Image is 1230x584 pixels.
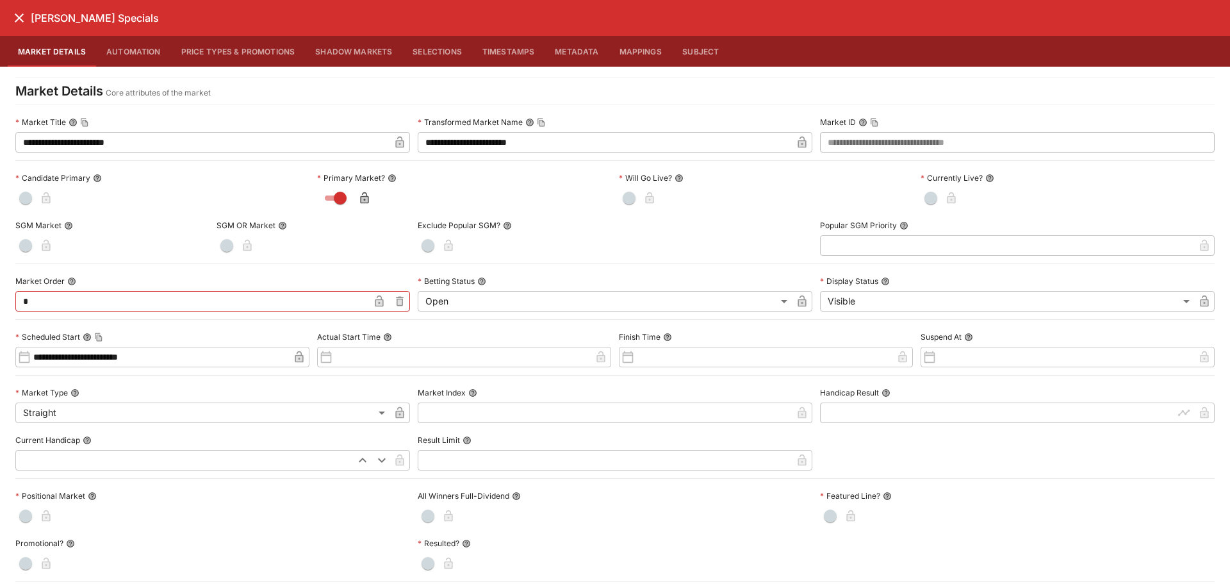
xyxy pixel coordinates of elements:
h4: Market Details [15,83,103,99]
p: SGM OR Market [217,220,275,231]
p: Market Index [418,387,466,398]
p: Scheduled Start [15,331,80,342]
button: Price Types & Promotions [171,36,306,67]
p: Suspend At [921,331,962,342]
button: Metadata [545,36,609,67]
button: Primary Market? [388,174,397,183]
p: Promotional? [15,538,63,549]
p: Candidate Primary [15,172,90,183]
button: Result Limit [463,436,471,445]
p: Market Type [15,387,68,398]
p: Finish Time [619,331,660,342]
button: Positional Market [88,492,97,501]
button: Resulted? [462,539,471,548]
button: close [8,6,31,29]
p: Result Limit [418,435,460,446]
p: Primary Market? [317,172,385,183]
p: All Winners Full-Dividend [418,490,509,501]
button: Copy To Clipboard [537,118,546,127]
button: Market Type [70,388,79,397]
button: Finish Time [663,333,672,342]
button: Market Order [67,277,76,286]
button: Betting Status [477,277,486,286]
p: Positional Market [15,490,85,501]
p: Transformed Market Name [418,117,523,128]
button: Market Index [468,388,477,397]
button: SGM OR Market [278,221,287,230]
p: Popular SGM Priority [820,220,897,231]
button: Suspend At [964,333,973,342]
button: Handicap Result [881,388,890,397]
button: Automation [96,36,171,67]
p: Featured Line? [820,490,880,501]
p: Display Status [820,276,878,287]
button: Display Status [881,277,890,286]
button: Featured Line? [883,492,892,501]
button: Transformed Market NameCopy To Clipboard [525,118,534,127]
div: Visible [820,291,1194,312]
p: Market Title [15,117,66,128]
button: SGM Market [64,221,73,230]
button: Selections [402,36,472,67]
p: Core attributes of the market [106,87,211,99]
button: Actual Start Time [383,333,392,342]
button: All Winners Full-Dividend [512,492,521,501]
button: Candidate Primary [93,174,102,183]
h6: [PERSON_NAME] Specials [31,12,159,25]
button: Currently Live? [985,174,994,183]
p: Current Handicap [15,435,80,446]
p: Currently Live? [921,172,983,183]
button: Copy To Clipboard [870,118,879,127]
button: Current Handicap [83,436,92,445]
div: Open [418,291,792,312]
button: Market Details [8,36,96,67]
button: Exclude Popular SGM? [503,221,512,230]
button: Scheduled StartCopy To Clipboard [83,333,92,342]
button: Subject [672,36,730,67]
p: Betting Status [418,276,475,287]
button: Mappings [609,36,672,67]
p: Exclude Popular SGM? [418,220,500,231]
button: Promotional? [66,539,75,548]
p: Will Go Live? [619,172,672,183]
p: Market ID [820,117,856,128]
button: Popular SGM Priority [899,221,908,230]
p: SGM Market [15,220,61,231]
p: Market Order [15,276,65,287]
button: Market TitleCopy To Clipboard [69,118,78,127]
p: Resulted? [418,538,459,549]
p: Actual Start Time [317,331,381,342]
button: Copy To Clipboard [94,333,103,342]
button: Timestamps [472,36,545,67]
button: Copy To Clipboard [80,118,89,127]
button: Shadow Markets [305,36,402,67]
p: Handicap Result [820,387,879,398]
button: Will Go Live? [675,174,684,183]
div: Straight [15,403,389,423]
button: Market IDCopy To Clipboard [858,118,867,127]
